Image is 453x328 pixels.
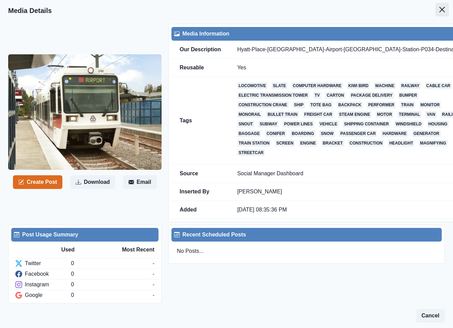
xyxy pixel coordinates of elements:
a: package delivery [350,92,394,99]
div: Post Usage Summary [14,231,156,239]
div: 0 [71,281,152,289]
a: hardware [381,130,408,137]
a: ship [293,101,305,108]
img: dwfhhn5hfc3lcgaot3yj [8,54,162,170]
a: shipping container [343,121,390,127]
a: van [425,111,436,118]
button: Email [123,175,157,189]
a: train station [237,140,271,147]
a: electric transmission tower [237,92,309,99]
div: Used [61,246,108,254]
td: Tags [171,77,229,165]
a: housing [427,121,449,127]
div: 0 [71,291,152,299]
a: carton [325,92,345,99]
div: Facebook [15,270,71,278]
a: kiwi bird [347,82,370,89]
a: screen [275,140,295,147]
a: conifer [265,130,286,137]
div: Twitter [15,259,71,268]
a: subway [258,121,279,127]
a: train [400,101,415,108]
div: - [153,281,154,289]
button: Close [435,3,449,16]
a: windshield [394,121,423,127]
a: backpack [337,101,363,108]
a: [PERSON_NAME] [237,189,282,194]
a: performer [367,101,396,108]
div: 0 [71,259,152,268]
a: construction crane [237,101,289,108]
div: - [153,291,154,299]
td: Our Description [171,41,229,59]
a: snout [237,121,254,127]
a: cable car [425,82,452,89]
a: monorail [237,111,262,118]
a: freight car [303,111,334,118]
a: snow [319,130,335,137]
div: No Posts... [171,242,442,261]
button: Cancel [416,309,445,323]
a: magnifying [419,140,448,147]
div: Google [15,291,71,299]
a: tv [313,92,321,99]
div: Most Recent [108,246,154,254]
a: slate [272,82,287,89]
a: bracket [321,140,344,147]
a: vehicle [318,121,339,127]
td: Reusable [171,59,229,77]
a: railway [400,82,421,89]
a: passenger car [339,130,377,137]
a: steam engine [338,111,372,118]
div: - [153,270,154,278]
div: Recent Scheduled Posts [174,231,439,239]
div: 0 [71,270,152,278]
a: terminal [397,111,421,118]
a: locomotive [237,82,268,89]
a: headlight [388,140,414,147]
button: Create Post [13,175,62,189]
div: - [153,259,154,268]
div: Instagram [15,281,71,289]
td: Inserted By [171,183,229,201]
a: tote bag [309,101,333,108]
a: monitor [419,101,441,108]
a: engine [299,140,317,147]
a: machine [374,82,396,89]
a: motor [376,111,393,118]
a: computer hardware [291,82,343,89]
a: baggage [237,130,261,137]
a: boarding [290,130,315,137]
td: Source [171,165,229,183]
td: Added [171,201,229,219]
button: Download [70,175,115,189]
a: streetcar [237,149,265,156]
a: bumper [398,92,419,99]
a: power lines [283,121,314,127]
a: bullet train [266,111,299,118]
a: generator [412,130,441,137]
a: construction [348,140,384,147]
